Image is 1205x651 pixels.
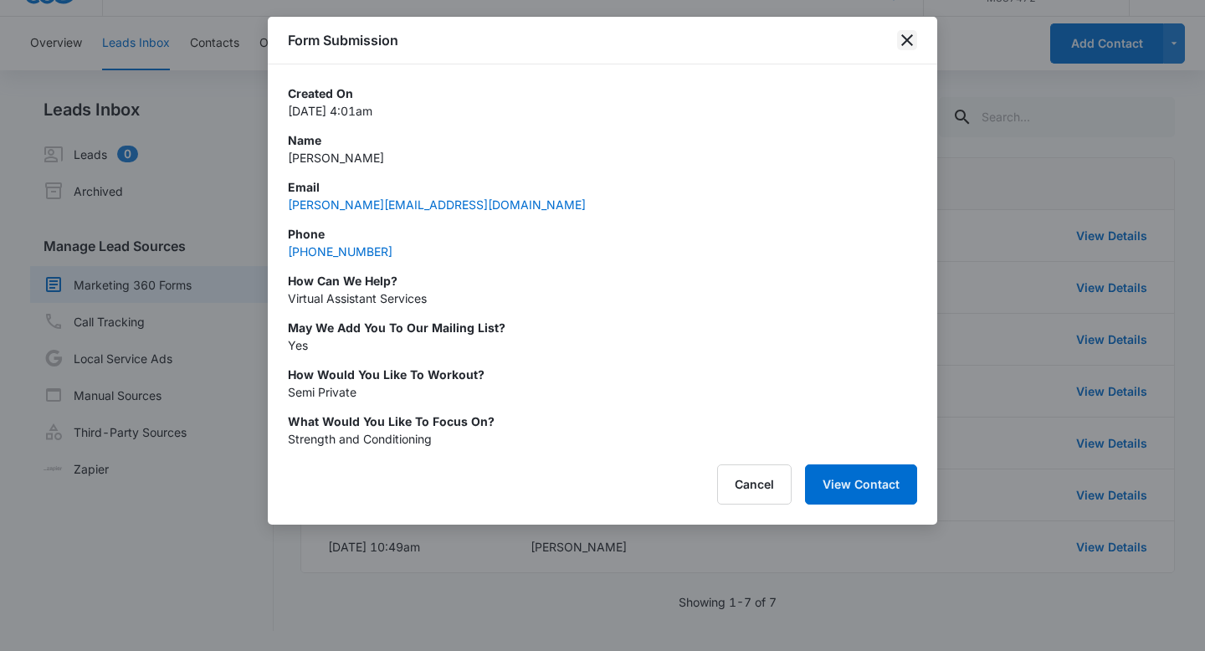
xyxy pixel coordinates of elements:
[288,85,917,102] p: Created On
[288,430,917,448] p: Strength and Conditioning
[897,30,917,50] button: close
[288,244,392,259] a: [PHONE_NUMBER]
[288,366,917,383] p: How would you like to workout?
[288,319,917,336] p: May we add you to our mailing list?
[288,225,917,243] p: Phone
[288,149,917,167] p: [PERSON_NAME]
[288,131,917,149] p: Name
[288,178,917,196] p: Email
[288,413,917,430] p: What would you like to focus on?
[717,464,792,505] button: Cancel
[288,102,917,120] p: [DATE] 4:01am
[288,383,917,401] p: Semi Private
[288,272,917,290] p: How can we help?
[805,464,917,505] button: View Contact
[288,290,917,307] p: Virtual Assistant Services
[288,197,586,212] a: [PERSON_NAME][EMAIL_ADDRESS][DOMAIN_NAME]
[288,336,917,354] p: Yes
[288,30,398,50] h1: Form Submission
